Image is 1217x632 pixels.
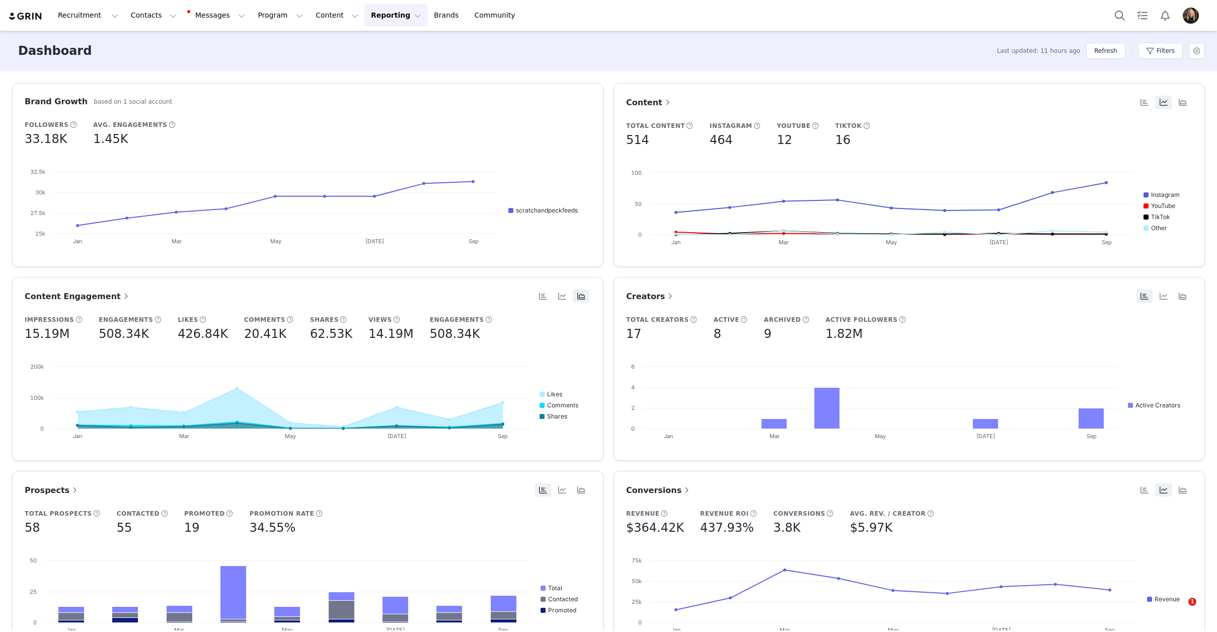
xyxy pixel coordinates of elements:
[710,121,752,130] h5: Instagram
[710,131,733,149] h5: 464
[777,131,792,149] h5: 12
[626,292,675,301] span: Creators
[30,588,37,595] text: 25
[250,519,296,537] h5: 34.55%
[1155,595,1180,603] text: Revenue
[178,315,198,324] h5: Likes
[93,120,167,129] h5: Avg. Engagements
[30,168,45,175] text: 32.5k
[252,4,309,27] button: Program
[626,509,659,518] h5: Revenue
[700,519,754,537] h5: 437.93%
[770,433,780,440] text: Mar
[1177,8,1209,24] button: Profile
[635,200,642,207] text: 50
[773,509,825,518] h5: Conversions
[244,325,286,343] h5: 20.41K
[25,519,40,537] h5: 58
[244,315,285,324] h5: Comments
[30,557,37,564] text: 50
[99,315,153,324] h5: Engagements
[850,519,892,537] h5: $5.97K
[1151,202,1175,209] text: YouTube
[25,315,74,324] h5: Impressions
[183,4,251,27] button: Messages
[714,315,739,324] h5: Active
[547,390,562,398] text: Likes
[430,325,480,343] h5: 508.34K
[73,238,83,245] text: Jan
[125,4,183,27] button: Contacts
[638,231,642,238] text: 0
[825,315,897,324] h5: Active Followers
[1151,213,1170,221] text: TikTok
[631,404,635,411] text: 2
[469,238,479,245] text: Sep
[30,363,44,370] text: 200k
[430,315,484,324] h5: Engagements
[93,130,128,148] h5: 1.45K
[626,121,685,130] h5: Total Content
[976,433,995,440] text: [DATE]
[631,425,635,432] text: 0
[94,97,172,106] h5: based on 1 social account
[117,519,132,537] h5: 55
[30,394,44,401] text: 100k
[764,325,772,343] h5: 9
[700,509,749,518] h5: Revenue ROI
[368,315,392,324] h5: Views
[516,206,578,214] text: scratchandpeckfeeds
[626,315,689,324] h5: Total Creators
[886,239,897,246] text: May
[310,4,364,27] button: Content
[1188,598,1196,606] span: 1
[179,433,189,440] text: Mar
[498,433,508,440] text: Sep
[25,484,80,497] a: Prospects
[632,578,642,585] text: 50k
[1138,43,1183,59] button: Filters
[25,485,80,495] span: Prospects
[990,239,1008,246] text: [DATE]
[388,433,406,440] text: [DATE]
[626,96,672,109] a: Content
[1086,43,1125,59] button: Refresh
[626,98,672,107] span: Content
[631,363,635,370] text: 6
[73,433,83,440] text: Jan
[835,121,862,130] h5: TikTok
[671,239,681,246] text: Jan
[33,619,37,626] text: 0
[365,238,384,245] text: [DATE]
[8,12,43,21] img: grin logo
[117,509,160,518] h5: Contacted
[632,557,642,564] text: 75k
[626,519,684,537] h5: $364.42K
[25,325,69,343] h5: 15.19M
[773,519,800,537] h5: 3.8K
[779,239,789,246] text: Mar
[365,4,427,27] button: Reporting
[664,433,673,440] text: Jan
[25,96,88,108] h3: Brand Growth
[626,290,675,303] a: Creators
[310,325,352,343] h5: 62.53K
[631,384,635,391] text: 4
[172,238,182,245] text: Mar
[626,325,642,343] h5: 17
[1154,4,1176,27] button: Notifications
[52,4,124,27] button: Recruitment
[1131,4,1154,27] a: Tasks
[1151,224,1167,232] text: Other
[1183,8,1199,24] img: 39c1d9e1-79c2-49e6-bb38-4868b0a75d26.jpg
[368,325,413,343] h5: 14.19M
[548,595,578,603] text: Contacted
[638,619,642,626] text: 0
[764,315,801,324] h5: Archived
[825,325,863,343] h5: 1.82M
[25,292,131,301] span: Content Engagement
[1109,4,1131,27] button: Search
[714,325,721,343] h5: 8
[626,484,692,497] a: Conversions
